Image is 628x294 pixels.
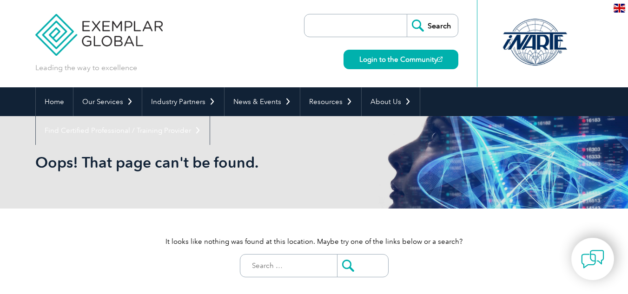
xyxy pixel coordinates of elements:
[225,87,300,116] a: News & Events
[362,87,420,116] a: About Us
[344,50,458,69] a: Login to the Community
[300,87,361,116] a: Resources
[407,14,458,37] input: Search
[35,63,137,73] p: Leading the way to excellence
[36,87,73,116] a: Home
[437,57,443,62] img: open_square.png
[36,116,210,145] a: Find Certified Professional / Training Provider
[581,248,604,271] img: contact-chat.png
[73,87,142,116] a: Our Services
[614,4,625,13] img: en
[35,153,392,171] h1: Oops! That page can't be found.
[337,255,388,277] input: Submit
[142,87,224,116] a: Industry Partners
[35,236,593,247] p: It looks like nothing was found at this location. Maybe try one of the links below or a search?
